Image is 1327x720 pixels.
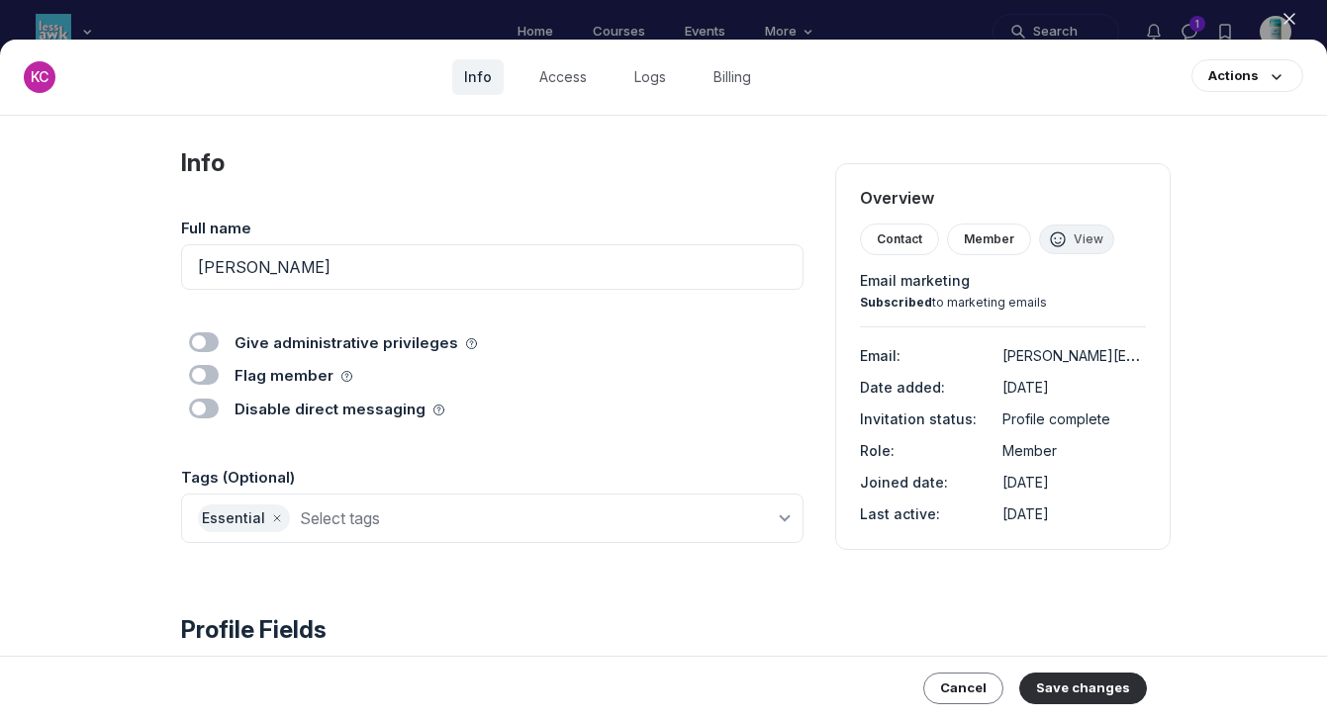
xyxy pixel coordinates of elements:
input: Select tags [300,504,775,532]
button: Remove [object Object] [267,510,287,526]
h4: Profile Fields [181,614,804,646]
span: Disable direct messaging [235,399,444,421]
span: Contact [877,231,922,247]
a: Logs [622,59,678,95]
a: Info [452,59,504,95]
span: Full name [181,218,251,240]
dd: Jul 30 2024 [1002,501,1145,525]
a: Billing [702,59,763,95]
span: Flag member [235,365,352,388]
span: Member [964,231,1014,247]
span: Invitation status : [860,410,977,427]
div: Actions [1208,66,1259,85]
span: Member [1002,442,1057,459]
a: Access [527,59,599,95]
dd: Jul 30 2024 [1002,470,1145,494]
div: to marketing emails [860,295,1146,311]
span: Give administrative privileges [235,332,477,355]
button: View [1039,225,1114,254]
button: Actions [1191,59,1303,92]
span: Essential [202,508,265,528]
span: Date added : [860,379,945,396]
dd: Jul 30 2024 [1002,375,1145,399]
dd: Profile complete [1002,406,1145,430]
span: [DATE] [1002,474,1049,491]
button: cheveron-down [775,508,795,528]
span: Tags (Optional) [181,467,295,490]
span: [DATE] [1002,505,1049,522]
span: Overview [860,188,1146,208]
input: Full name [181,244,804,290]
button: Save changes [1019,673,1147,704]
dd: Member [1002,438,1145,462]
span: View [1074,231,1103,247]
span: Role : [860,442,895,459]
span: Last active : [860,505,940,522]
strong: Subscribed [860,295,932,310]
dd: kathryn@capstarventures.com [1002,343,1145,367]
h4: Info [181,147,804,179]
div: KC [24,61,55,93]
span: Joined date : [860,474,948,491]
button: Cancel [923,673,1003,704]
span: Email marketing [860,271,1146,291]
span: Profile complete [1002,410,1110,427]
span: Email : [860,347,900,364]
span: [DATE] [1002,379,1049,396]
